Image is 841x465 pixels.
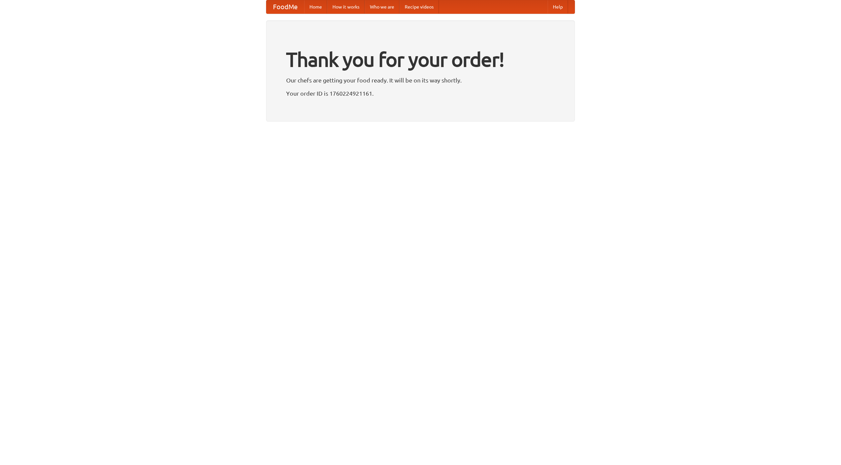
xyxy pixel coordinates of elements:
p: Your order ID is 1760224921161. [286,88,555,98]
a: FoodMe [266,0,304,13]
a: How it works [327,0,365,13]
a: Help [548,0,568,13]
a: Who we are [365,0,399,13]
p: Our chefs are getting your food ready. It will be on its way shortly. [286,75,555,85]
a: Home [304,0,327,13]
h1: Thank you for your order! [286,44,555,75]
a: Recipe videos [399,0,439,13]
